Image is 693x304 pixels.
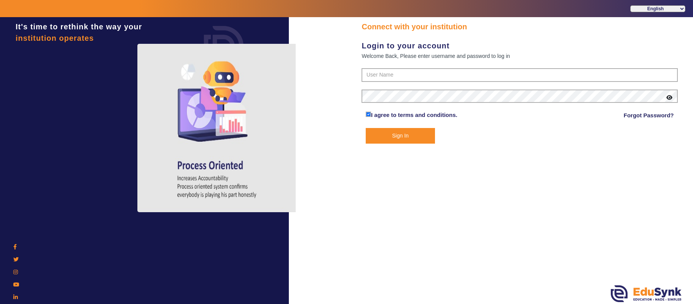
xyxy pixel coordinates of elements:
[371,112,457,118] a: I agree to terms and conditions.
[366,128,435,144] button: Sign In
[362,68,678,82] input: User Name
[16,22,142,31] span: It's time to rethink the way your
[362,51,678,61] div: Welcome Back, Please enter username and password to log in
[16,34,94,42] span: institution operates
[137,44,297,212] img: login4.png
[362,21,678,32] div: Connect with your institution
[624,111,674,120] a: Forgot Password?
[611,285,682,302] img: edusynk.png
[195,17,252,74] img: login.png
[362,40,678,51] div: Login to your account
